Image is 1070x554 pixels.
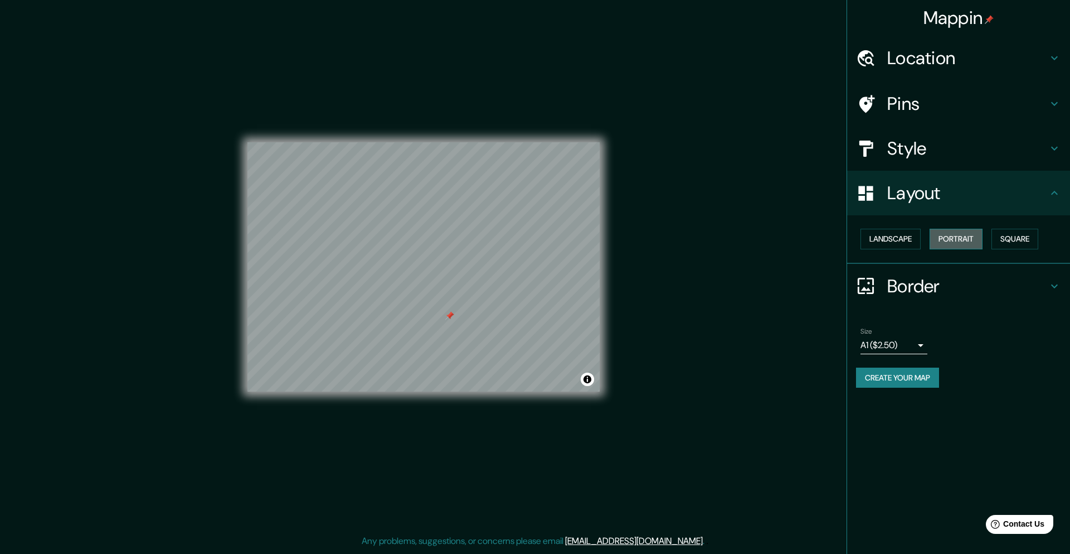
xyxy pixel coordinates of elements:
[706,534,708,548] div: .
[887,137,1048,160] h4: Style
[991,229,1038,249] button: Square
[887,93,1048,115] h4: Pins
[856,368,939,388] button: Create your map
[860,336,927,354] div: A1 ($2.50)
[971,510,1058,542] iframe: Help widget launcher
[847,36,1070,80] div: Location
[887,182,1048,204] h4: Layout
[847,264,1070,309] div: Border
[362,534,704,548] p: Any problems, suggestions, or concerns please email .
[860,326,872,336] label: Size
[887,47,1048,69] h4: Location
[887,275,1048,297] h4: Border
[847,126,1070,171] div: Style
[860,229,921,249] button: Landscape
[930,229,983,249] button: Portrait
[847,81,1070,126] div: Pins
[847,171,1070,215] div: Layout
[581,373,594,386] button: Toggle attribution
[704,534,706,548] div: .
[565,535,703,547] a: [EMAIL_ADDRESS][DOMAIN_NAME]
[985,15,994,24] img: pin-icon.png
[923,7,994,29] h4: Mappin
[247,142,600,392] canvas: Map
